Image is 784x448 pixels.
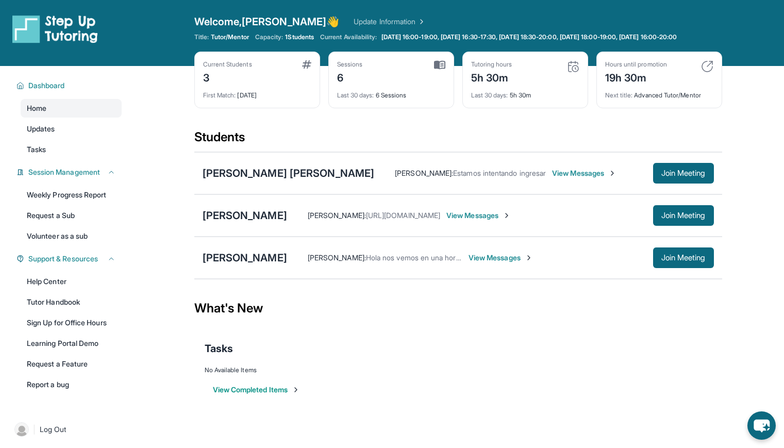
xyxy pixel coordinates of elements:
a: Tasks [21,140,122,159]
span: Dashboard [28,80,65,91]
div: [PERSON_NAME] [203,208,287,223]
span: Current Availability: [320,33,377,41]
span: View Messages [446,210,511,221]
div: Students [194,129,722,152]
button: Join Meeting [653,205,714,226]
div: 5h 30m [471,69,512,85]
img: Chevron-Right [608,169,616,177]
button: Join Meeting [653,247,714,268]
button: Join Meeting [653,163,714,184]
img: card [434,60,445,70]
div: Hours until promotion [605,60,667,69]
div: Sessions [337,60,363,69]
div: 5h 30m [471,85,579,99]
div: What's New [194,286,722,331]
a: Help Center [21,272,122,291]
img: card [567,60,579,73]
img: user-img [14,422,29,437]
img: Chevron-Right [525,254,533,262]
div: Advanced Tutor/Mentor [605,85,713,99]
a: [DATE] 16:00-19:00, [DATE] 16:30-17:30, [DATE] 18:30-20:00, [DATE] 18:00-19:00, [DATE] 16:00-20:00 [379,33,679,41]
div: [PERSON_NAME] [203,251,287,265]
span: [DATE] 16:00-19:00, [DATE] 16:30-17:30, [DATE] 18:30-20:00, [DATE] 18:00-19:00, [DATE] 16:00-20:00 [381,33,677,41]
a: Learning Portal Demo [21,334,122,353]
div: Tutoring hours [471,60,512,69]
span: Last 30 days : [471,91,508,99]
span: First Match : [203,91,236,99]
span: Join Meeting [661,170,706,176]
div: Current Students [203,60,252,69]
div: [PERSON_NAME] [PERSON_NAME] [203,166,375,180]
div: 19h 30m [605,69,667,85]
a: Request a Sub [21,206,122,225]
span: Tasks [205,341,233,356]
span: Support & Resources [28,254,98,264]
div: 3 [203,69,252,85]
span: Tasks [27,144,46,155]
img: Chevron Right [415,16,426,27]
a: Tutor Handbook [21,293,122,311]
button: View Completed Items [213,385,300,395]
button: chat-button [747,411,776,440]
span: [PERSON_NAME] : [308,253,366,262]
span: View Messages [552,168,616,178]
button: Dashboard [24,80,115,91]
span: [URL][DOMAIN_NAME] [366,211,440,220]
a: Volunteer as a sub [21,227,122,245]
button: Support & Resources [24,254,115,264]
span: Log Out [40,424,66,435]
a: |Log Out [10,418,122,441]
span: 1 Students [285,33,314,41]
span: Updates [27,124,55,134]
span: Hola nos vemos en una hora! Aquí está el enlace para ir al Learning Portal: [366,253,608,262]
span: Session Management [28,167,100,177]
button: Session Management [24,167,115,177]
span: Tutor/Mentor [211,33,249,41]
img: card [701,60,713,73]
span: View Messages [469,253,533,263]
div: [DATE] [203,85,311,99]
span: Estamos intentando ingresar [453,169,546,177]
img: Chevron-Right [503,211,511,220]
span: Join Meeting [661,255,706,261]
a: Weekly Progress Report [21,186,122,204]
span: Home [27,103,46,113]
span: Title: [194,33,209,41]
span: Welcome, [PERSON_NAME] 👋 [194,14,340,29]
img: logo [12,14,98,43]
a: Updates [21,120,122,138]
span: [PERSON_NAME] : [395,169,453,177]
span: Last 30 days : [337,91,374,99]
span: Capacity: [255,33,283,41]
span: | [33,423,36,436]
span: [PERSON_NAME] : [308,211,366,220]
a: Request a Feature [21,355,122,373]
div: 6 Sessions [337,85,445,99]
div: No Available Items [205,366,712,374]
a: Report a bug [21,375,122,394]
a: Update Information [354,16,426,27]
span: Next title : [605,91,633,99]
img: card [302,60,311,69]
div: 6 [337,69,363,85]
a: Sign Up for Office Hours [21,313,122,332]
span: Join Meeting [661,212,706,219]
a: Home [21,99,122,118]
